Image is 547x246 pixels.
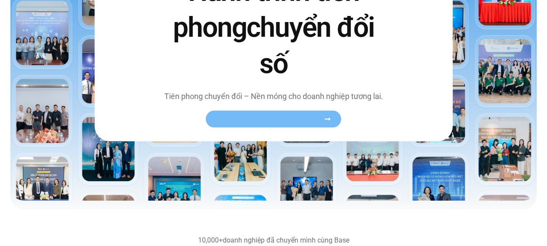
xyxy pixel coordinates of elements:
[216,116,322,122] span: Xem toàn bộ câu chuyện khách hàng
[206,111,341,128] a: Xem toàn bộ câu chuyện khách hàng
[79,237,468,244] div: doanh nghiệp đã chuyển mình cùng Base
[246,11,374,80] span: chuyển đổi số
[161,90,386,102] p: Tiên phong chuyển đổi – Nền móng cho doanh nghiệp tương lai.
[198,236,223,244] b: 10,000+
